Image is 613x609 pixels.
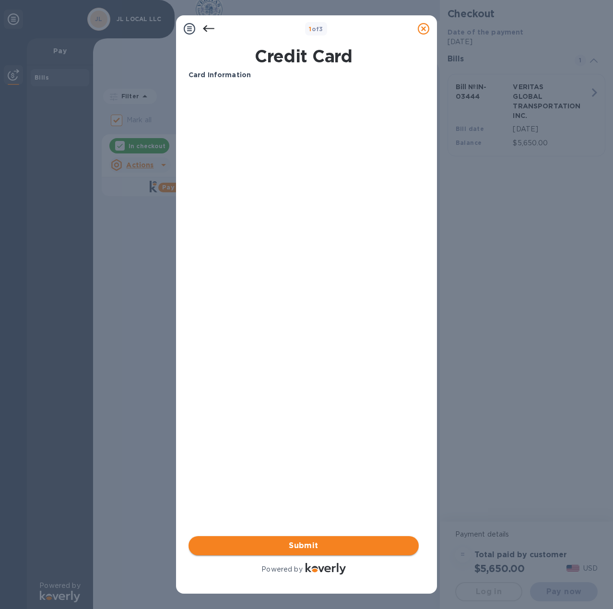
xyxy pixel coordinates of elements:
h1: Credit Card [185,46,423,66]
img: Logo [306,563,346,574]
b: of 3 [309,25,323,33]
iframe: Your browser does not support iframes [189,88,419,232]
span: Submit [196,540,411,551]
b: Card Information [189,71,251,79]
p: Powered by [261,564,302,574]
span: 1 [309,25,311,33]
button: Submit [189,536,419,555]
